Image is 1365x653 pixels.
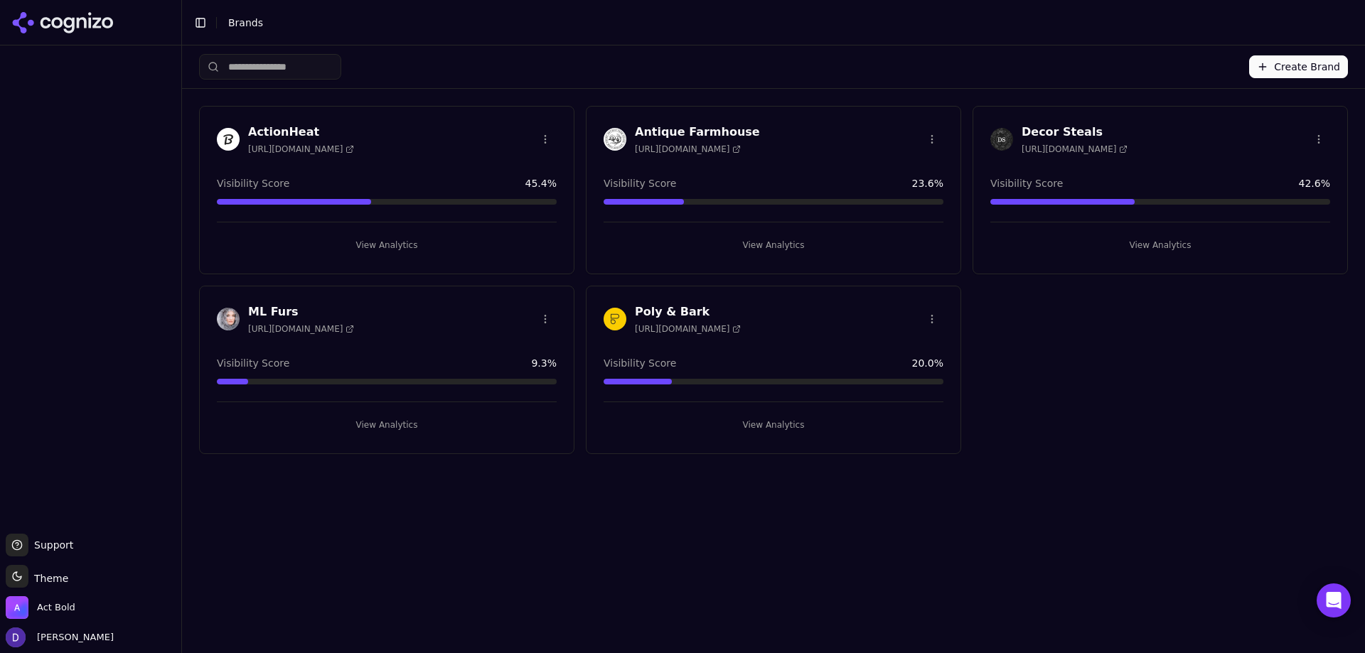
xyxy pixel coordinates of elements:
[228,17,263,28] span: Brands
[6,596,75,619] button: Open organization switcher
[912,176,943,190] span: 23.6 %
[604,356,676,370] span: Visibility Score
[635,144,741,155] span: [URL][DOMAIN_NAME]
[635,124,760,141] h3: Antique Farmhouse
[635,323,741,335] span: [URL][DOMAIN_NAME]
[217,308,240,330] img: ML Furs
[31,631,114,644] span: [PERSON_NAME]
[217,176,289,190] span: Visibility Score
[990,234,1330,257] button: View Analytics
[525,176,557,190] span: 45.4 %
[1022,144,1128,155] span: [URL][DOMAIN_NAME]
[990,176,1063,190] span: Visibility Score
[248,323,354,335] span: [URL][DOMAIN_NAME]
[217,234,557,257] button: View Analytics
[6,627,26,647] img: David White
[28,538,73,552] span: Support
[604,128,626,151] img: Antique Farmhouse
[912,356,943,370] span: 20.0 %
[28,573,68,584] span: Theme
[604,414,943,436] button: View Analytics
[228,16,1325,30] nav: breadcrumb
[248,303,354,320] h3: ML Furs
[1022,124,1128,141] h3: Decor Steals
[217,414,557,436] button: View Analytics
[990,128,1013,151] img: Decor Steals
[217,128,240,151] img: ActionHeat
[1317,583,1351,617] div: Open Intercom Messenger
[604,234,943,257] button: View Analytics
[635,303,741,320] h3: Poly & Bark
[604,176,676,190] span: Visibility Score
[1299,176,1330,190] span: 42.6 %
[217,356,289,370] span: Visibility Score
[531,356,557,370] span: 9.3 %
[6,596,28,619] img: Act Bold
[6,627,114,647] button: Open user button
[248,144,354,155] span: [URL][DOMAIN_NAME]
[37,601,75,614] span: Act Bold
[1249,55,1348,78] button: Create Brand
[604,308,626,330] img: Poly & Bark
[248,124,354,141] h3: ActionHeat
